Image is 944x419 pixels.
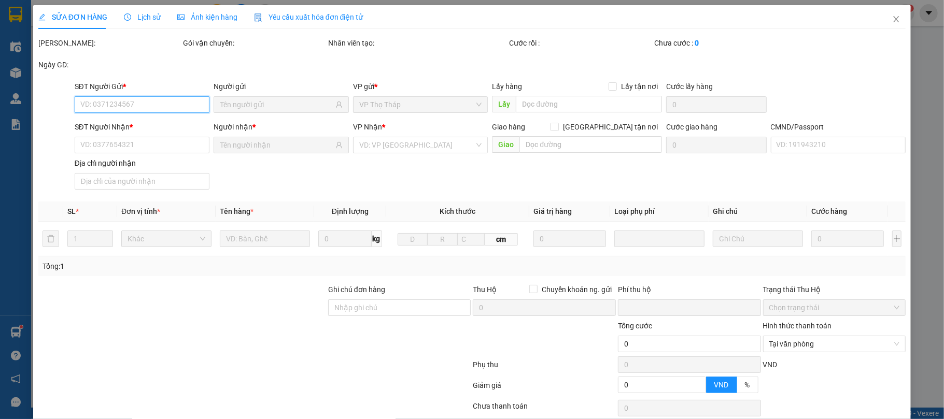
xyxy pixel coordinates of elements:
[709,201,807,222] th: Ghi chú
[220,99,333,110] input: Tên người gửi
[183,37,326,49] div: Gói vận chuyển:
[610,201,709,222] th: Loại phụ phí
[457,233,485,245] input: C
[214,121,349,133] div: Người nhận
[472,359,617,377] div: Phụ thu
[177,13,185,21] span: picture
[519,136,662,153] input: Dọc đường
[124,13,161,21] span: Lịch sử
[121,207,160,215] span: Đơn vị tính
[13,75,130,92] b: GỬI : VP Thọ Tháp
[440,207,475,215] span: Kích thước
[714,381,729,389] span: VND
[559,121,662,133] span: [GEOGRAPHIC_DATA] tận nơi
[328,285,385,294] label: Ghi chú đơn hàng
[485,233,518,245] span: cm
[177,13,237,21] span: Ảnh kiện hàng
[332,207,369,215] span: Định lượng
[128,231,205,247] span: Khác
[398,233,428,245] input: D
[43,230,59,247] button: delete
[882,5,911,34] button: Close
[509,37,652,49] div: Cước rồi :
[811,207,847,215] span: Cước hàng
[75,157,210,169] div: Địa chỉ người nhận
[97,25,433,38] li: Số 10 ngõ 15 Ngọc Hồi, Q.[PERSON_NAME], [GEOGRAPHIC_DATA]
[254,13,262,22] img: icon
[38,13,46,21] span: edit
[214,81,349,92] div: Người gửi
[492,136,519,153] span: Giao
[533,230,606,247] input: 0
[38,37,181,49] div: [PERSON_NAME]:
[492,123,525,131] span: Giao hàng
[492,82,522,91] span: Lấy hàng
[353,123,382,131] span: VP Nhận
[892,15,900,23] span: close
[771,121,906,133] div: CMND/Passport
[75,81,210,92] div: SĐT Người Gửi
[618,284,761,299] div: Phí thu hộ
[763,322,832,330] label: Hình thức thanh toán
[811,230,884,247] input: 0
[473,285,497,294] span: Thu Hộ
[38,59,181,70] div: Ngày GD:
[763,360,778,369] span: VND
[254,13,363,21] span: Yêu cầu xuất hóa đơn điện tử
[769,336,900,352] span: Tại văn phòng
[335,141,343,149] span: user
[220,139,333,151] input: Tên người nhận
[492,96,516,112] span: Lấy
[328,37,507,49] div: Nhân viên tạo:
[75,173,210,190] input: Địa chỉ của người nhận
[38,13,107,21] span: SỬA ĐƠN HÀNG
[472,380,617,398] div: Giảm giá
[220,207,253,215] span: Tên hàng
[618,322,652,330] span: Tổng cước
[892,230,902,247] button: plus
[769,300,900,315] span: Chọn trạng thái
[43,261,365,272] div: Tổng: 1
[359,97,482,112] span: VP Thọ Tháp
[666,123,717,131] label: Cước giao hàng
[695,39,699,47] b: 0
[353,81,488,92] div: VP gửi
[666,82,713,91] label: Cước lấy hàng
[745,381,750,389] span: %
[617,81,662,92] span: Lấy tận nơi
[538,284,616,295] span: Chuyển khoản ng. gửi
[372,230,382,247] span: kg
[763,284,906,295] div: Trạng thái Thu Hộ
[666,96,766,113] input: Cước lấy hàng
[516,96,662,112] input: Dọc đường
[472,400,617,418] div: Chưa thanh toán
[124,13,131,21] span: clock-circle
[533,207,572,215] span: Giá trị hàng
[75,121,210,133] div: SĐT Người Nhận
[713,230,803,247] input: Ghi Chú
[335,101,343,108] span: user
[97,38,433,51] li: Hotline: 19001155
[666,137,766,153] input: Cước giao hàng
[427,233,458,245] input: R
[220,230,310,247] input: VD: Bàn, Ghế
[328,299,471,316] input: Ghi chú đơn hàng
[654,37,797,49] div: Chưa cước :
[67,207,76,215] span: SL
[13,13,65,65] img: logo.jpg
